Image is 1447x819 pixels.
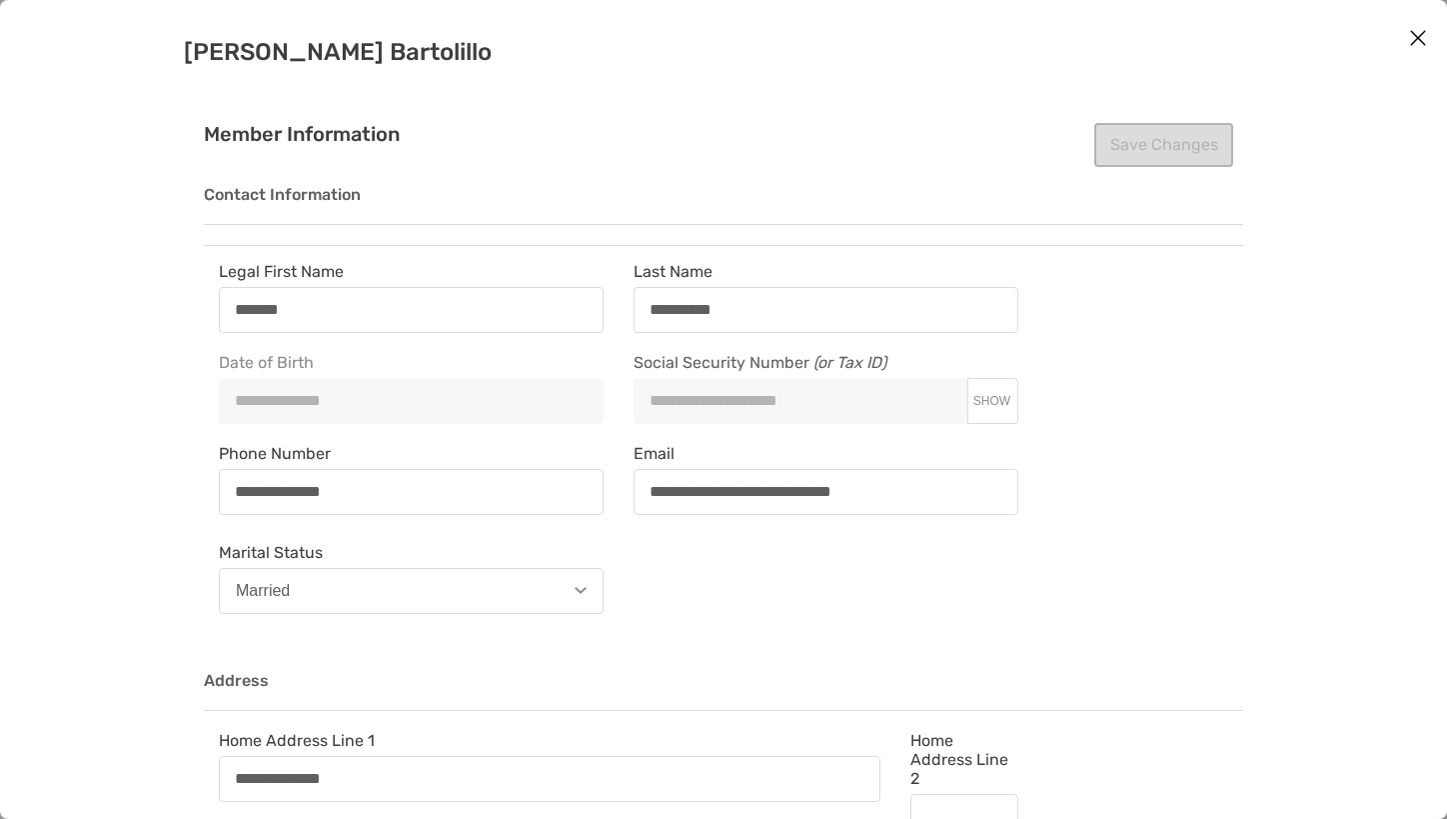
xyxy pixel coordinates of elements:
[220,483,603,500] input: Phone Number
[634,444,1018,463] span: Email
[219,731,880,750] span: Home Address Line 1
[236,582,290,600] div: Married
[634,262,1018,281] span: Last Name
[973,394,1010,408] span: SHOW
[813,353,886,372] i: (or Tax ID)
[184,38,1263,66] h2: [PERSON_NAME] Bartolillo
[635,392,966,409] input: Social Security Number (or Tax ID)SHOW
[575,587,587,594] img: Open dropdown arrow
[635,483,1017,500] input: Email
[219,444,604,463] span: Phone Number
[1403,24,1433,54] button: Close modal
[219,262,604,281] span: Legal First Name
[220,392,603,409] input: Date of Birth
[219,543,604,562] span: Marital Status
[219,568,604,614] button: Married
[219,353,604,372] span: Date of Birth
[635,301,1017,318] input: Last Name
[220,770,879,787] input: Home Address Line 1
[204,186,1243,225] h3: Contact Information
[966,393,1017,409] button: Social Security Number (or Tax ID)
[634,353,1018,378] span: Social Security Number
[220,301,603,318] input: Legal First Name
[910,731,1018,788] span: Home Address Line 2
[204,672,1243,711] h3: Address
[204,123,1243,146] h4: Member Information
